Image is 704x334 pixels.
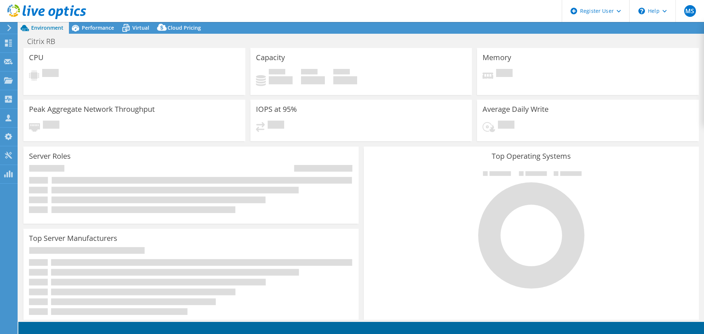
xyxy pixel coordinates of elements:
[638,8,645,14] svg: \n
[369,152,693,160] h3: Top Operating Systems
[483,54,511,62] h3: Memory
[268,121,284,131] span: Pending
[29,105,155,113] h3: Peak Aggregate Network Throughput
[269,69,285,76] span: Used
[684,5,696,17] span: MS
[301,69,318,76] span: Free
[256,105,297,113] h3: IOPS at 95%
[301,76,325,84] h4: 0 GiB
[256,54,285,62] h3: Capacity
[333,76,357,84] h4: 0 GiB
[498,121,514,131] span: Pending
[31,24,63,31] span: Environment
[29,152,71,160] h3: Server Roles
[496,69,513,79] span: Pending
[269,76,293,84] h4: 0 GiB
[42,69,59,79] span: Pending
[29,234,117,242] h3: Top Server Manufacturers
[29,54,44,62] h3: CPU
[168,24,201,31] span: Cloud Pricing
[483,105,549,113] h3: Average Daily Write
[132,24,149,31] span: Virtual
[24,37,67,45] h1: Citrix RB
[43,121,59,131] span: Pending
[82,24,114,31] span: Performance
[333,69,350,76] span: Total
